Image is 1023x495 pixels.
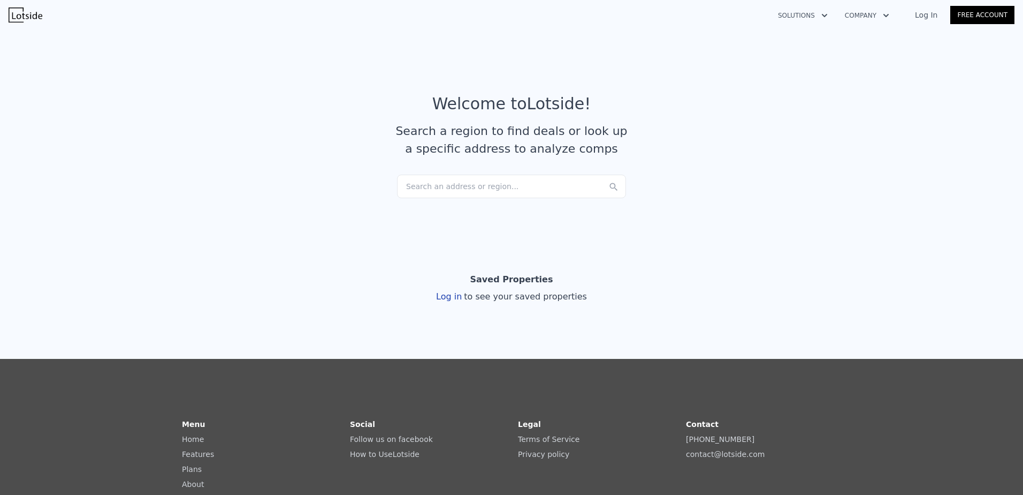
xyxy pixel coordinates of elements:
a: contact@lotside.com [686,450,765,459]
button: Company [836,6,898,25]
a: Free Account [950,6,1014,24]
a: Home [182,435,204,444]
a: Log In [902,10,950,20]
div: Search an address or region... [397,175,626,198]
a: Features [182,450,214,459]
div: Welcome to Lotside ! [432,94,591,114]
div: Saved Properties [470,269,553,290]
a: Plans [182,465,202,474]
a: Follow us on facebook [350,435,433,444]
div: Log in [436,290,587,303]
strong: Social [350,420,375,429]
a: [PHONE_NUMBER] [686,435,754,444]
button: Solutions [769,6,836,25]
span: to see your saved properties [462,291,587,302]
a: Terms of Service [518,435,579,444]
a: About [182,480,204,489]
strong: Menu [182,420,205,429]
img: Lotside [9,7,42,22]
strong: Legal [518,420,541,429]
div: Search a region to find deals or look up a specific address to analyze comps [392,122,631,157]
a: How to UseLotside [350,450,419,459]
strong: Contact [686,420,719,429]
a: Privacy policy [518,450,569,459]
